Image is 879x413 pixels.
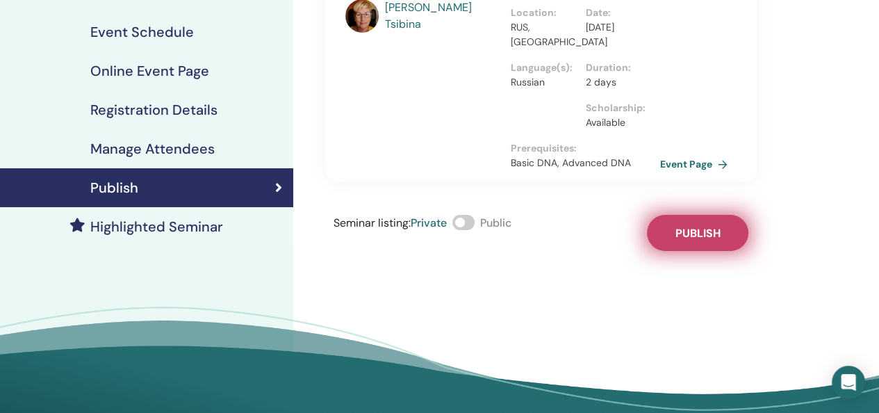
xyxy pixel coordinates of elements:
span: Publish [675,226,720,241]
p: Available [586,115,652,130]
p: Duration : [586,60,652,75]
p: [DATE] [586,20,652,35]
a: Event Page [660,154,733,175]
h4: Publish [90,179,138,196]
h4: Registration Details [90,102,217,118]
p: Prerequisites : [511,141,660,156]
button: Publish [647,215,748,251]
p: Scholarship : [586,101,652,115]
h4: Manage Attendees [90,140,215,157]
p: 2 days [586,75,652,90]
span: Seminar listing : [334,216,411,230]
div: Open Intercom Messenger [832,366,865,399]
h4: Event Schedule [90,24,194,40]
h4: Highlighted Seminar [90,218,223,235]
span: Public [480,216,511,230]
p: Russian [511,75,577,90]
h4: Online Event Page [90,63,209,79]
p: Date : [586,6,652,20]
p: Language(s) : [511,60,577,75]
p: RUS, [GEOGRAPHIC_DATA] [511,20,577,49]
p: Location : [511,6,577,20]
span: Private [411,216,447,230]
p: Basic DNA, Advanced DNA [511,156,660,170]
